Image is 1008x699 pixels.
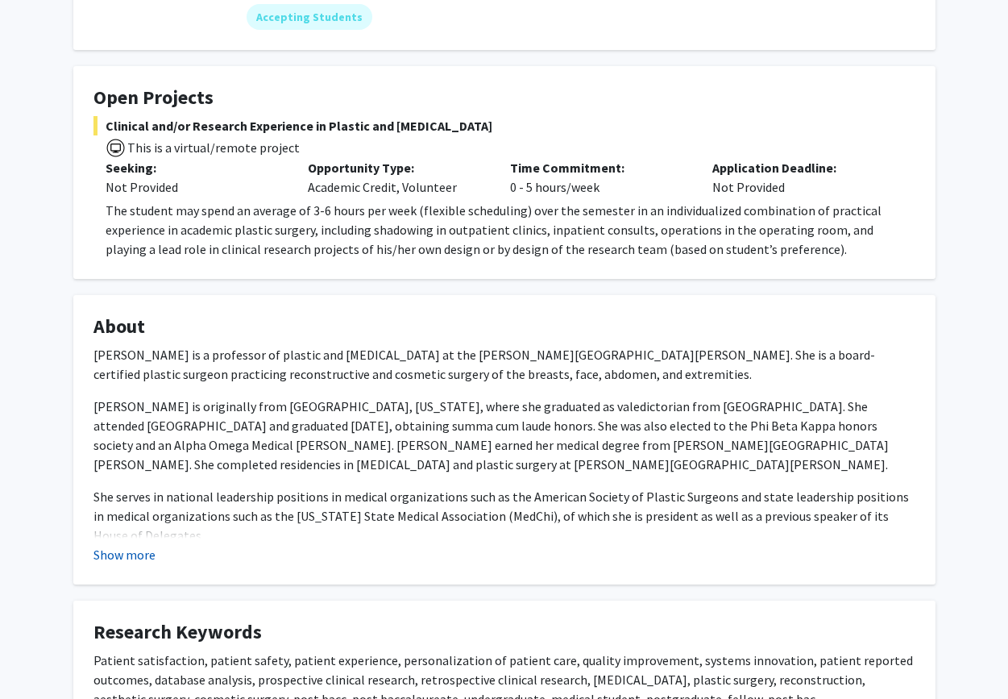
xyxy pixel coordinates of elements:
h4: Research Keywords [93,621,915,644]
p: Application Deadline: [712,158,890,177]
p: [PERSON_NAME] is a professor of plastic and [MEDICAL_DATA] at the [PERSON_NAME][GEOGRAPHIC_DATA][... [93,345,915,384]
button: Show more [93,545,156,564]
h4: About [93,315,915,339]
p: Opportunity Type: [308,158,486,177]
span: Clinical and/or Research Experience in Plastic and [MEDICAL_DATA] [93,116,915,135]
h4: Open Projects [93,86,915,110]
div: Academic Credit, Volunteer [296,158,498,197]
span: The student may spend an average of 3-6 hours per week (flexible scheduling) over the semester in... [106,202,881,257]
p: Seeking: [106,158,284,177]
div: 0 - 5 hours/week [498,158,700,197]
p: She serves in national leadership positions in medical organizations such as the American Society... [93,487,915,545]
p: Time Commitment: [510,158,688,177]
iframe: Chat [12,626,68,687]
mat-chip: Accepting Students [247,4,372,30]
div: Not Provided [700,158,902,197]
span: This is a virtual/remote project [126,139,300,156]
p: [PERSON_NAME] is originally from [GEOGRAPHIC_DATA], [US_STATE], where she graduated as valedictor... [93,397,915,474]
div: Not Provided [106,177,284,197]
